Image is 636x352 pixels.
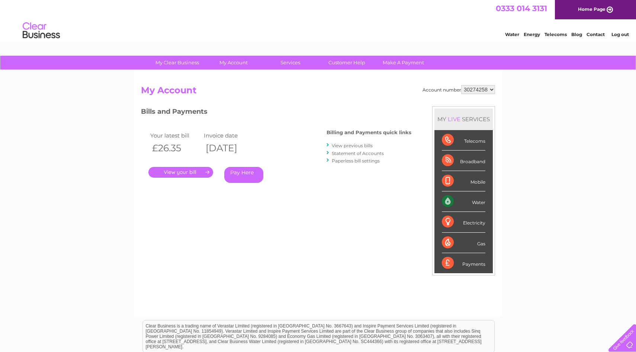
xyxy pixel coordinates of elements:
a: Services [260,56,321,70]
a: Log out [611,32,629,37]
div: Account number [423,85,495,94]
td: Invoice date [202,130,256,141]
a: Pay Here [224,167,263,183]
a: My Account [203,56,264,70]
h2: My Account [141,85,495,99]
h4: Billing and Payments quick links [327,130,411,135]
a: Energy [524,32,540,37]
a: Statement of Accounts [332,151,384,156]
div: MY SERVICES [434,109,493,130]
div: Payments [442,253,485,273]
a: 0333 014 3131 [496,4,547,13]
th: [DATE] [202,141,256,156]
h3: Bills and Payments [141,106,411,119]
div: Broadband [442,151,485,171]
a: . [148,167,213,178]
a: Make A Payment [373,56,434,70]
img: logo.png [22,19,60,42]
div: Mobile [442,171,485,191]
a: Paperless bill settings [332,158,380,164]
a: View previous bills [332,143,373,148]
a: My Clear Business [147,56,208,70]
a: Blog [571,32,582,37]
div: Clear Business is a trading name of Verastar Limited (registered in [GEOGRAPHIC_DATA] No. 3667643... [143,4,494,36]
td: Your latest bill [148,130,202,141]
a: Telecoms [545,32,567,37]
a: Contact [587,32,605,37]
th: £26.35 [148,141,202,156]
a: Customer Help [316,56,378,70]
div: Telecoms [442,130,485,151]
div: Electricity [442,212,485,232]
div: Gas [442,233,485,253]
div: LIVE [446,116,462,123]
a: Water [505,32,519,37]
div: Water [442,191,485,212]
